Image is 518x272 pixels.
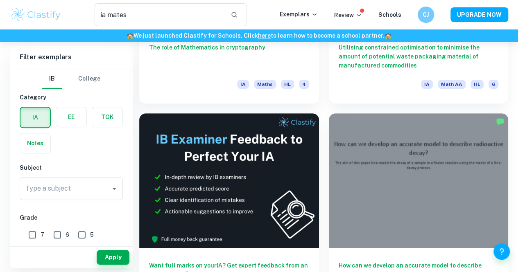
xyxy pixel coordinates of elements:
a: here [258,32,271,39]
h6: Utilising constrained optimisation to minimise the amount of potential waste packaging material o... [339,43,499,70]
button: IA [20,108,50,127]
p: Exemplars [280,10,318,19]
h6: Subject [20,163,123,172]
span: HL [470,80,484,89]
h6: Category [20,93,123,102]
span: Math AA [438,80,466,89]
span: HL [281,80,294,89]
button: College [78,69,100,89]
span: IA [421,80,433,89]
button: UPGRADE NOW [450,7,508,22]
span: 4 [299,80,309,89]
img: Thumbnail [139,113,319,248]
h6: The role of Mathematics in cryptography [149,43,309,70]
img: Marked [496,117,504,126]
a: Schools [378,11,401,18]
button: CJ [418,7,434,23]
h6: We just launched Clastify for Schools. Click to learn how to become a school partner. [2,31,516,40]
span: IA [237,80,249,89]
button: IB [42,69,62,89]
span: 6 [66,230,69,239]
img: Clastify logo [10,7,62,23]
button: EE [56,107,86,127]
span: 6 [489,80,498,89]
span: Maths [254,80,276,89]
button: Notes [20,133,50,153]
h6: CJ [421,10,431,19]
span: 🏫 [127,32,133,39]
div: Filter type choice [42,69,100,89]
span: 🏫 [385,32,391,39]
button: TOK [92,107,122,127]
button: Help and Feedback [493,243,510,260]
span: 5 [90,230,94,239]
h6: Grade [20,213,123,222]
p: Review [334,11,362,20]
input: Search for any exemplars... [95,3,224,26]
button: Open [109,183,120,194]
button: Apply [97,250,129,265]
span: 7 [41,230,44,239]
h6: Filter exemplars [10,46,133,69]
